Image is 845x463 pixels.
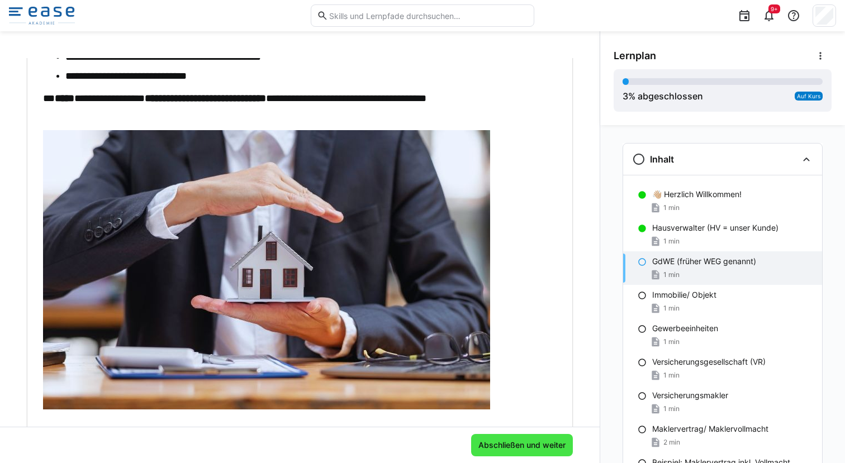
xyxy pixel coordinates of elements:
span: 1 min [663,237,680,246]
span: Lernplan [614,50,656,62]
span: 1 min [663,404,680,413]
p: GdWE (früher WEG genannt) [652,256,756,267]
span: 1 min [663,337,680,346]
p: Immobilie/ Objekt [652,289,716,300]
p: Maklervertrag/ Maklervollmacht [652,423,768,435]
span: 9+ [771,6,778,12]
span: 3 [623,90,628,102]
input: Skills und Lernpfade durchsuchen… [328,11,528,21]
span: 1 min [663,304,680,313]
span: Abschließen und weiter [477,440,567,451]
span: 1 min [663,371,680,380]
p: Gewerbeeinheiten [652,323,718,334]
button: Abschließen und weiter [471,434,573,456]
span: 2 min [663,438,680,447]
span: Auf Kurs [797,93,820,99]
p: Versicherungsgesellschaft (VR) [652,356,766,367]
div: % abgeschlossen [623,89,703,103]
span: 1 min [663,270,680,279]
p: 👋🏼 Herzlich Willkommen! [652,189,742,200]
p: Hausverwalter (HV = unser Kunde) [652,222,778,233]
p: Versicherungsmakler [652,390,728,401]
h3: Inhalt [650,154,674,165]
span: 1 min [663,203,680,212]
